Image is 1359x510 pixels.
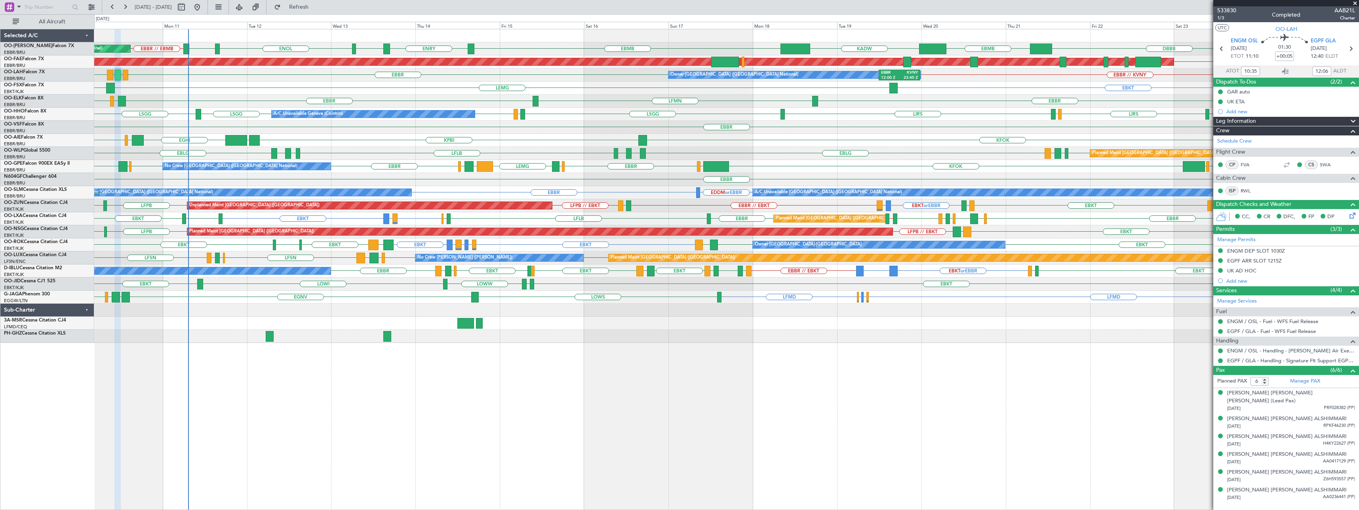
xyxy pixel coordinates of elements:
div: Sun 10 [78,22,163,29]
a: OO-LAHFalcon 7X [4,70,45,74]
a: SWA [1320,161,1338,168]
span: 1/3 [1217,15,1236,21]
span: (4/4) [1330,286,1342,294]
div: Wed 13 [331,22,415,29]
div: ISP [1226,186,1239,195]
span: Refresh [282,4,316,10]
div: Sat 16 [584,22,668,29]
span: [DATE] [1311,45,1327,53]
div: 23:45 Z [900,75,918,81]
a: D-IBLUCessna Citation M2 [4,266,62,270]
a: OO-VSFFalcon 8X [4,122,44,127]
span: [DATE] [1227,441,1241,447]
span: OO-VSF [4,122,22,127]
span: 01:30 [1278,44,1291,51]
input: Trip Number [24,1,70,13]
span: (2/2) [1330,78,1342,86]
span: Leg Information [1216,117,1256,126]
span: Crew [1216,126,1230,135]
div: EGPF ARR SLOT 1215Z [1227,257,1282,264]
a: EBBR/BRU [4,76,25,82]
a: FVA [1241,161,1258,168]
span: AAB21L [1334,6,1355,15]
a: Manage Services [1217,297,1257,305]
span: OO-FAE [4,57,22,61]
span: 11:10 [1246,53,1258,61]
span: Charter [1334,15,1355,21]
div: Sun 17 [668,22,753,29]
span: ENGM OSL [1231,37,1258,45]
a: EBKT/KJK [4,285,24,291]
a: EBBR/BRU [4,167,25,173]
div: Thu 14 [415,22,500,29]
a: OO-[PERSON_NAME]Falcon 7X [4,44,74,48]
span: FP [1308,213,1314,221]
div: UK AD HOC [1227,267,1256,274]
input: --:-- [1241,67,1260,76]
a: EBKT/KJK [4,219,24,225]
a: OO-NSGCessna Citation CJ4 [4,226,68,231]
div: [PERSON_NAME] [PERSON_NAME] ALSHIMMARI [1227,433,1347,441]
div: Fri 22 [1090,22,1174,29]
div: Wed 20 [921,22,1006,29]
span: [DATE] [1227,459,1241,465]
div: Unplanned Maint [GEOGRAPHIC_DATA] ([GEOGRAPHIC_DATA]) [189,200,320,211]
a: ENGM / OSL - Handling - [PERSON_NAME] Air Executive Handling ENGM / OSL [1227,347,1355,354]
span: [DATE] [1231,45,1247,53]
a: OO-ZUNCessna Citation CJ4 [4,200,68,205]
a: G-JAGAPhenom 300 [4,292,50,297]
a: EBBR/BRU [4,180,25,186]
div: CP [1226,160,1239,169]
div: Planned Maint [GEOGRAPHIC_DATA] ([GEOGRAPHIC_DATA]) [1092,147,1217,159]
div: [PERSON_NAME] [PERSON_NAME] ALSHIMMARI [1227,468,1347,476]
div: GAR auto [1227,88,1250,95]
a: N604GFChallenger 604 [4,174,57,179]
a: EBBR/BRU [4,128,25,134]
a: OO-JIDCessna CJ1 525 [4,279,55,284]
span: [DATE] - [DATE] [135,4,172,11]
a: EBBR/BRU [4,63,25,69]
div: CS [1305,160,1318,169]
span: OO-FSX [4,83,22,88]
span: ALDT [1333,67,1346,75]
span: (3/3) [1330,225,1342,233]
span: Z6H593557 (PP) [1323,476,1355,483]
span: ETOT [1231,53,1244,61]
span: DFC, [1283,213,1295,221]
span: OO-LUX [4,253,23,257]
span: [DATE] [1227,495,1241,500]
a: EGPF / GLA - Fuel - WFS Fuel Release [1227,328,1316,335]
a: EBKT/KJK [4,272,24,278]
label: Planned PAX [1217,377,1247,385]
div: Tue 12 [247,22,331,29]
input: --:-- [1312,67,1331,76]
div: No Crew [PERSON_NAME] ([PERSON_NAME]) [417,252,512,264]
div: Completed [1272,11,1300,19]
span: OO-[PERSON_NAME] [4,44,52,48]
a: EBBR/BRU [4,115,25,121]
span: OO-LAH [4,70,23,74]
div: EBBR [881,70,899,76]
span: EGPF GLA [1311,37,1336,45]
span: PH-GHZ [4,331,22,336]
a: EGGW/LTN [4,298,28,304]
a: EBKT/KJK [4,206,24,212]
a: EBKT/KJK [4,232,24,238]
a: OO-FAEFalcon 7X [4,57,44,61]
div: [PERSON_NAME] [PERSON_NAME] ALSHIMMARI [1227,415,1347,423]
span: 533830 [1217,6,1236,15]
span: RPKF46230 (PP) [1323,422,1355,429]
span: Dispatch To-Dos [1216,78,1256,87]
button: Refresh [270,1,318,13]
a: EGPF / GLA - Handling - Signature Flt Support EGPF / GLA [1227,357,1355,364]
div: Fri 15 [500,22,584,29]
div: Mon 11 [163,22,247,29]
a: Manage Permits [1217,236,1256,244]
span: OO-WLP [4,148,23,153]
div: Planned Maint [GEOGRAPHIC_DATA] ([GEOGRAPHIC_DATA] National) [776,213,919,225]
span: ATOT [1226,67,1239,75]
button: All Aircraft [9,15,86,28]
span: Pax [1216,366,1225,375]
div: A/C Unavailable Geneva (Cointrin) [274,108,343,120]
span: PRF028382 (PP) [1324,405,1355,411]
